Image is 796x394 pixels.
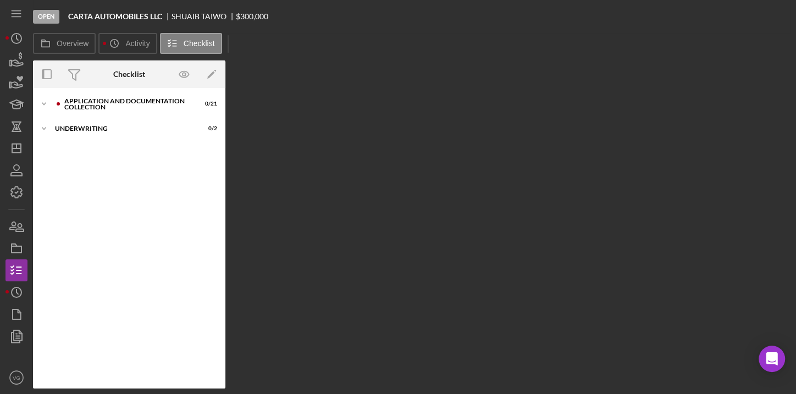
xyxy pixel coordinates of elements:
button: Checklist [160,33,222,54]
div: Open [33,10,59,24]
div: Underwriting [55,125,190,132]
label: Checklist [184,39,215,48]
div: Application and Documentation Collection [64,98,190,110]
label: Overview [57,39,89,48]
button: Activity [98,33,157,54]
button: Overview [33,33,96,54]
b: CARTA AUTOMOBILES LLC [68,12,162,21]
div: Checklist [113,70,145,79]
div: Open Intercom Messenger [759,346,785,372]
div: 0 / 2 [197,125,217,132]
button: VG [5,367,27,389]
div: 0 / 21 [197,101,217,107]
div: SHUAIB TAIWO [172,12,236,21]
text: VG [13,375,20,381]
span: $300,000 [236,12,268,21]
label: Activity [125,39,150,48]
